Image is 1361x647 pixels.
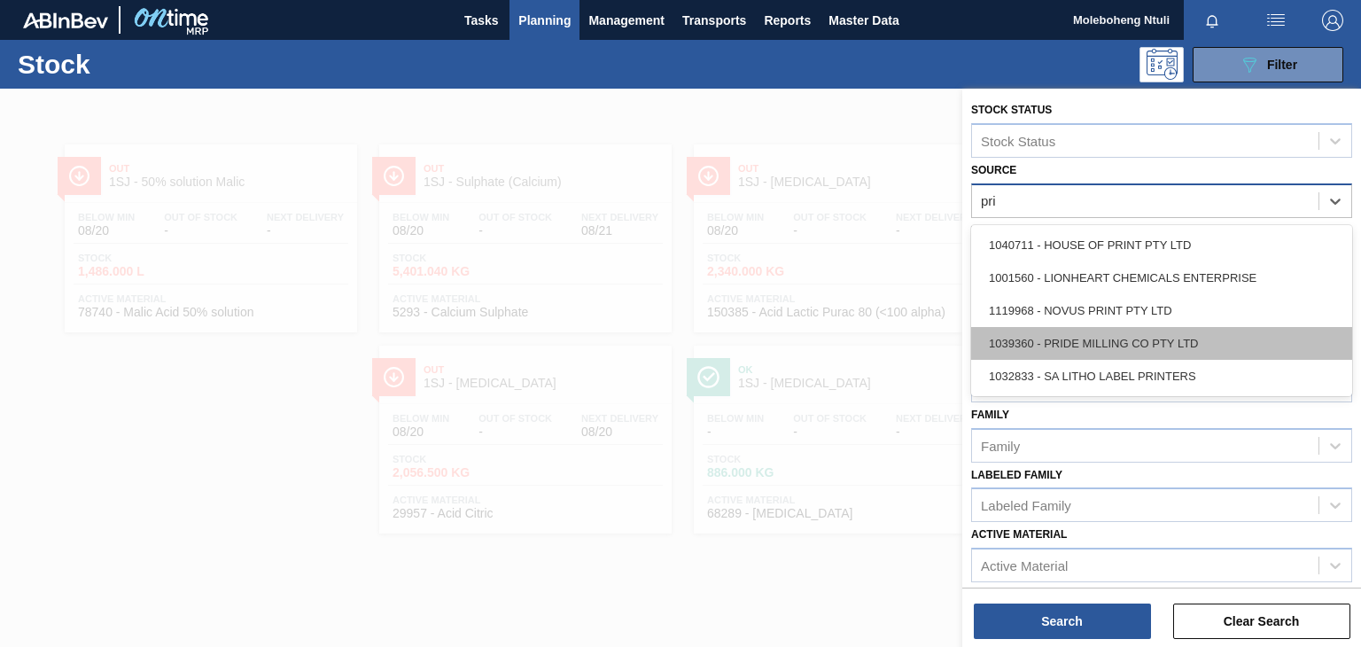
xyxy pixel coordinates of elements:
[1184,8,1240,33] button: Notifications
[764,10,811,31] span: Reports
[1193,47,1343,82] button: Filter
[971,528,1067,541] label: Active Material
[971,327,1352,360] div: 1039360 - PRIDE MILLING CO PTY LTD
[462,10,501,31] span: Tasks
[981,438,1020,453] div: Family
[1267,58,1297,72] span: Filter
[981,558,1068,573] div: Active Material
[971,469,1062,481] label: Labeled Family
[971,104,1052,116] label: Stock Status
[1265,10,1287,31] img: userActions
[971,360,1352,393] div: 1032833 - SA LITHO LABEL PRINTERS
[971,164,1016,176] label: Source
[971,224,1042,237] label: Destination
[971,229,1352,261] div: 1040711 - HOUSE OF PRINT PTY LTD
[23,12,108,28] img: TNhmsLtSVTkK8tSr43FrP2fwEKptu5GPRR3wAAAABJRU5ErkJggg==
[981,498,1071,513] div: Labeled Family
[1322,10,1343,31] img: Logout
[682,10,746,31] span: Transports
[588,10,665,31] span: Management
[18,54,272,74] h1: Stock
[828,10,898,31] span: Master Data
[981,133,1055,148] div: Stock Status
[971,261,1352,294] div: 1001560 - LIONHEART CHEMICALS ENTERPRISE
[518,10,571,31] span: Planning
[971,294,1352,327] div: 1119968 - NOVUS PRINT PTY LTD
[1139,47,1184,82] div: Programming: no user selected
[971,409,1009,421] label: Family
